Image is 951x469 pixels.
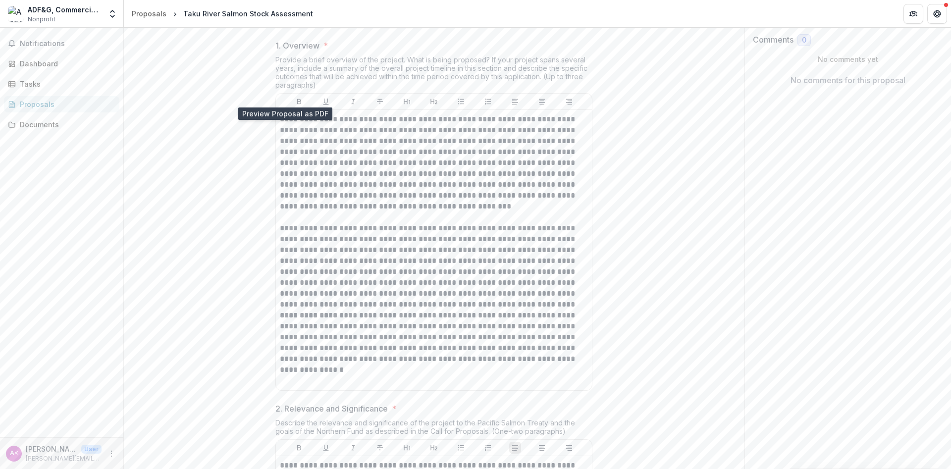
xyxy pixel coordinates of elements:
[293,442,305,454] button: Bold
[401,442,413,454] button: Heading 1
[132,8,166,19] div: Proposals
[128,6,170,21] a: Proposals
[753,35,793,45] h2: Comments
[374,96,386,107] button: Strike
[275,40,319,52] p: 1. Overview
[482,442,494,454] button: Ordered List
[4,116,119,133] a: Documents
[183,8,313,19] div: Taku River Salmon Stock Assessment
[20,40,115,48] span: Notifications
[536,442,548,454] button: Align Center
[903,4,923,24] button: Partners
[455,96,467,107] button: Bullet List
[802,36,806,45] span: 0
[28,4,102,15] div: ADF&G, Commercial Fisheries Division ([GEOGRAPHIC_DATA])
[374,442,386,454] button: Strike
[455,442,467,454] button: Bullet List
[753,54,944,64] p: No comments yet
[81,445,102,454] p: User
[320,96,332,107] button: Underline
[128,6,317,21] nav: breadcrumb
[10,450,18,457] div: Anne Reynolds-Manney <anne.reynolds-manney@alaska.gov>
[563,442,575,454] button: Align Right
[4,96,119,112] a: Proposals
[8,6,24,22] img: ADF&G, Commercial Fisheries Division (Juneau)
[26,454,102,463] p: [PERSON_NAME][EMAIL_ADDRESS][PERSON_NAME][US_STATE][DOMAIN_NAME]
[4,76,119,92] a: Tasks
[428,96,440,107] button: Heading 2
[536,96,548,107] button: Align Center
[20,119,111,130] div: Documents
[20,58,111,69] div: Dashboard
[4,55,119,72] a: Dashboard
[4,36,119,52] button: Notifications
[275,55,592,93] div: Provide a brief overview of the project. What is being proposed? If your project spans several ye...
[20,79,111,89] div: Tasks
[347,96,359,107] button: Italicize
[791,74,905,86] p: No comments for this proposal
[320,442,332,454] button: Underline
[927,4,947,24] button: Get Help
[509,96,521,107] button: Align Left
[509,442,521,454] button: Align Left
[106,448,117,460] button: More
[26,444,77,454] p: [PERSON_NAME] <[PERSON_NAME][EMAIL_ADDRESS][PERSON_NAME][US_STATE][DOMAIN_NAME]>
[275,403,388,415] p: 2. Relevance and Significance
[275,418,592,439] div: Describe the relevance and significance of the project to the Pacific Salmon Treaty and the goals...
[28,15,55,24] span: Nonprofit
[347,442,359,454] button: Italicize
[428,442,440,454] button: Heading 2
[106,4,119,24] button: Open entity switcher
[20,99,111,109] div: Proposals
[563,96,575,107] button: Align Right
[401,96,413,107] button: Heading 1
[293,96,305,107] button: Bold
[482,96,494,107] button: Ordered List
